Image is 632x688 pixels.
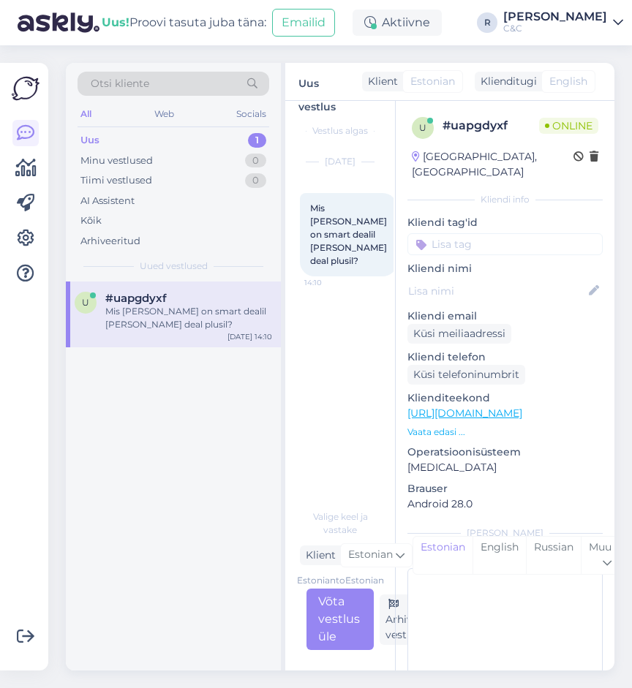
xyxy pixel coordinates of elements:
div: Estonian [413,537,473,574]
div: Web [151,105,177,124]
p: Vaata edasi ... [407,426,603,439]
div: Valige keel ja vastake [300,510,380,537]
span: Muu [589,540,612,553]
div: Aktiivne [353,10,442,36]
span: Online [539,118,598,134]
div: Arhiveeritud [80,234,140,249]
div: Klient [300,548,336,563]
input: Lisa nimi [408,283,586,299]
p: Android 28.0 [407,496,603,512]
div: Russian [526,537,581,574]
div: Küsi meiliaadressi [407,324,511,344]
span: u [419,122,426,133]
div: [DATE] [300,155,380,168]
span: Otsi kliente [91,76,149,91]
div: [GEOGRAPHIC_DATA], [GEOGRAPHIC_DATA] [412,149,573,180]
p: [MEDICAL_DATA] [407,460,603,475]
p: Brauser [407,481,603,496]
div: Tiimi vestlused [80,173,152,188]
div: English [473,537,526,574]
span: u [82,297,89,308]
input: Lisa tag [407,233,603,255]
p: Kliendi nimi [407,261,603,276]
div: Estonian to Estonian [297,574,384,587]
p: Kliendi telefon [407,349,603,365]
span: Estonian [348,547,393,563]
span: #uapgdyxf [105,292,167,305]
span: 14:10 [304,277,359,288]
span: Uued vestlused [140,260,208,273]
div: [DATE] 14:10 [227,331,272,342]
span: Mis [PERSON_NAME] on smart dealil [PERSON_NAME] deal plusil? [310,203,389,266]
p: Operatsioonisüsteem [407,445,603,460]
p: Kliendi tag'id [407,215,603,230]
div: Proovi tasuta juba täna: [102,14,266,31]
button: Emailid [272,9,335,37]
label: Uus vestlus [298,72,358,91]
div: Kõik [80,213,102,228]
div: R [477,12,497,33]
div: Klient [362,74,398,89]
div: Socials [233,105,269,124]
div: 0 [245,154,266,168]
div: Mis [PERSON_NAME] on smart dealil [PERSON_NAME] deal plusil? [105,305,272,331]
a: [PERSON_NAME]C&C [503,11,623,34]
span: English [549,74,587,89]
div: Vestlus algas [300,124,380,137]
div: 0 [245,173,266,188]
b: Uus! [102,15,129,29]
div: # uapgdyxf [443,117,539,135]
div: AI Assistent [80,194,135,208]
div: Uus [80,133,99,148]
div: Minu vestlused [80,154,153,168]
div: All [78,105,94,124]
div: Klienditugi [475,74,537,89]
div: Küsi telefoninumbrit [407,365,525,385]
div: [PERSON_NAME] [407,526,603,540]
p: Klienditeekond [407,390,603,406]
div: 1 [248,133,266,148]
div: Kliendi info [407,193,603,206]
div: [PERSON_NAME] [503,11,607,23]
span: Estonian [410,74,455,89]
div: C&C [503,23,607,34]
div: Võta vestlus üle [306,589,374,650]
a: [URL][DOMAIN_NAME] [407,407,522,420]
p: Kliendi email [407,309,603,324]
img: Askly Logo [12,75,39,102]
div: Arhiveeri vestlus [380,594,437,645]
